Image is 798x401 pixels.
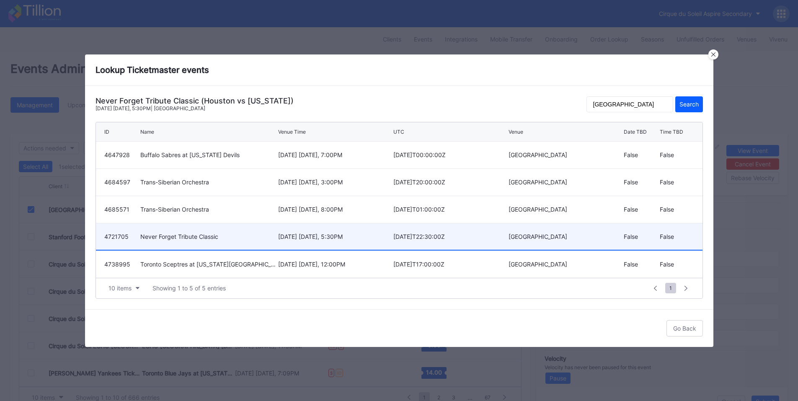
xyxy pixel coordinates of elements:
div: False [660,169,694,196]
div: [DATE] [DATE], 8:00PM [278,206,391,213]
div: [GEOGRAPHIC_DATA] [509,151,622,158]
div: 4647928 [104,151,138,158]
div: 10 items [108,285,132,292]
div: Venue Time [278,129,306,135]
input: Search term [586,96,673,112]
div: False [624,169,658,196]
div: 4738995 [104,261,138,268]
div: 4684597 [104,179,138,186]
div: [DATE] [DATE], 7:00PM [278,151,391,158]
div: Never Forget Tribute Classic [140,233,276,240]
div: [GEOGRAPHIC_DATA] [509,206,622,213]
div: Time TBD [660,129,683,135]
div: Trans-Siberian Orchestra [140,179,276,186]
div: [DATE]T17:00:00Z [393,261,506,268]
div: False [624,251,658,278]
div: Buffalo Sabres at [US_STATE] Devils [140,151,276,158]
div: Toronto Sceptres at [US_STATE][GEOGRAPHIC_DATA] [140,261,276,268]
div: [DATE] [DATE], 5:30PM [278,233,391,240]
div: 4685571 [104,206,138,213]
div: ID [104,129,109,135]
button: Search [675,96,703,112]
div: Trans-Siberian Orchestra [140,206,276,213]
div: False [660,223,694,250]
div: Date TBD [624,129,647,135]
div: [DATE] [DATE], 5:30PM | [GEOGRAPHIC_DATA] [96,105,294,111]
div: UTC [393,129,404,135]
div: [DATE] [DATE], 12:00PM [278,261,391,268]
button: 10 items [104,282,144,294]
div: False [624,142,658,168]
div: Showing 1 to 5 of 5 entries [152,285,226,292]
div: False [660,142,694,168]
div: False [624,196,658,223]
button: Go Back [666,320,703,336]
div: False [624,223,658,250]
div: 4721705 [104,233,138,240]
div: False [660,196,694,223]
div: [DATE] [DATE], 3:00PM [278,179,391,186]
div: Search [679,101,699,108]
div: Lookup Ticketmaster events [85,54,713,86]
div: False [660,251,694,278]
div: Go Back [673,325,696,332]
div: [DATE]T01:00:00Z [393,206,506,213]
div: [DATE]T22:30:00Z [393,233,506,240]
span: 1 [665,283,676,293]
div: [DATE]T20:00:00Z [393,179,506,186]
div: [GEOGRAPHIC_DATA] [509,261,622,268]
div: Name [140,129,154,135]
div: [GEOGRAPHIC_DATA] [509,179,622,186]
div: Venue [509,129,523,135]
div: [DATE]T00:00:00Z [393,151,506,158]
div: [GEOGRAPHIC_DATA] [509,233,622,240]
div: Never Forget Tribute Classic (Houston vs [US_STATE]) [96,96,294,105]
